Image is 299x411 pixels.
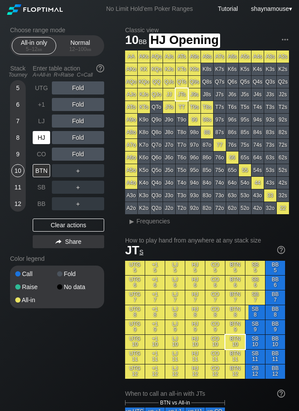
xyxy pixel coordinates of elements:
div: LJ 11 [165,350,185,364]
div: 73s [264,139,276,151]
div: Normal [60,37,100,54]
div: Raise [15,284,57,290]
div: KJs [163,63,175,75]
img: Floptimal logo [7,4,63,15]
div: LJ 8 [165,305,185,320]
div: T5s [239,101,251,113]
div: T6o [176,152,188,164]
div: UTG 12 [125,364,145,379]
div: +1 5 [145,261,165,275]
div: All-in [15,297,57,303]
div: K7o [138,139,150,151]
div: Share [33,235,104,248]
div: J3o [163,189,175,202]
div: A5o [125,164,137,176]
div: Q9o [150,114,163,126]
div: Q5s [239,76,251,88]
div: A6s [226,51,238,63]
div: 9 [11,148,24,161]
div: Q3s [264,76,276,88]
div: 44 [251,177,264,189]
div: 94s [251,114,264,126]
div: T6s [226,101,238,113]
div: 84s [251,126,264,138]
div: LJ 7 [165,290,185,305]
div: A8o [125,126,137,138]
div: 64o [226,177,238,189]
div: Q7o [150,139,163,151]
div: AKo [125,63,137,75]
div: 12 [11,197,24,210]
img: help.32db89a4.svg [276,245,286,255]
div: Tourney [7,72,29,78]
div: BTN 6 [225,276,245,290]
div: A4s [251,51,264,63]
div: A3s [264,51,276,63]
div: BTN [33,164,50,177]
div: A9s [188,51,200,63]
div: AQo [125,76,137,88]
div: CO 11 [205,350,225,364]
div: 99 [188,114,200,126]
div: KQs [150,63,163,75]
div: A5s [239,51,251,63]
div: ATo [125,101,137,113]
div: 32o [264,202,276,214]
div: A6o [125,152,137,164]
div: 22 [277,202,289,214]
div: 73o [214,189,226,202]
div: CO 5 [205,261,225,275]
div: SB 11 [245,350,265,364]
div: CO [33,148,50,161]
div: 5 [11,81,24,94]
div: K2s [277,63,289,75]
div: 72o [214,202,226,214]
div: CO 8 [205,305,225,320]
div: J6s [226,88,238,101]
h2: Classic view [125,27,289,34]
div: 33 [264,189,276,202]
a: Tutorial [218,5,238,12]
img: share.864f2f62.svg [55,239,61,244]
span: BTN vs All-in [160,400,190,406]
div: ▸ [126,216,137,226]
div: Q4s [251,76,264,88]
div: SB [33,181,50,194]
div: 83o [201,189,213,202]
div: K6s [226,63,238,75]
div: 87o [201,139,213,151]
div: SB 9 [245,320,265,334]
div: K8s [201,63,213,75]
div: 98s [201,114,213,126]
div: AKs [138,51,150,63]
div: T2s [277,101,289,113]
div: 6 [11,98,24,111]
div: 92o [188,202,200,214]
div: 76s [226,139,238,151]
div: A8s [201,51,213,63]
div: UTG 11 [125,350,145,364]
div: 43s [264,177,276,189]
div: QJo [150,88,163,101]
div: 62o [226,202,238,214]
div: ▾ [249,4,293,13]
div: Stack [7,61,29,81]
div: T7s [214,101,226,113]
div: HJ 9 [185,320,205,334]
div: 82o [201,202,213,214]
span: JT [125,243,143,257]
div: A3o [125,189,137,202]
div: 65s [239,152,251,164]
div: T8s [201,101,213,113]
div: 54s [251,164,264,176]
div: K2o [138,202,150,214]
div: UTG 6 [125,276,145,290]
div: +1 9 [145,320,165,334]
div: 7 [11,115,24,128]
div: HJ 12 [185,364,205,379]
div: K9s [188,63,200,75]
div: BB [33,197,50,210]
div: 53o [239,189,251,202]
div: CO 9 [205,320,225,334]
div: 88 [201,126,213,138]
